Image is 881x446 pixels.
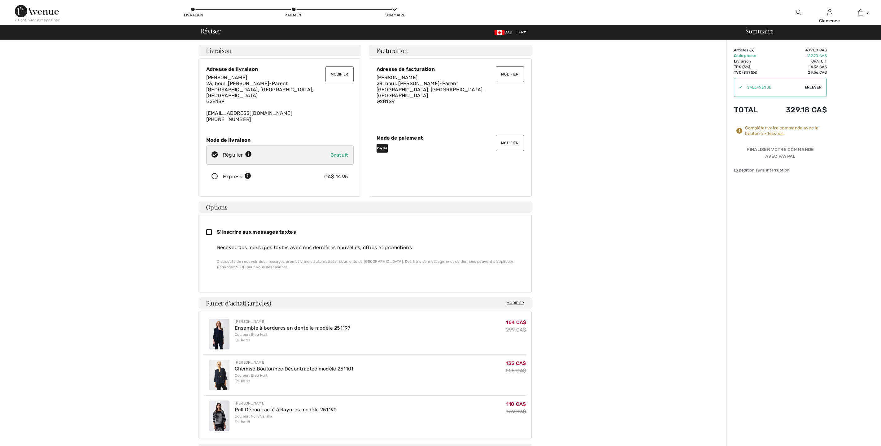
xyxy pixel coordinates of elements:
[235,360,354,365] div: [PERSON_NAME]
[235,332,351,343] div: Couleur: Bleu Nuit Taille: 18
[377,80,484,104] span: 23, boul. [PERSON_NAME]-Parent [GEOGRAPHIC_DATA], [GEOGRAPHIC_DATA], [GEOGRAPHIC_DATA] G2B1S9
[198,297,532,309] h4: Panier d'achat
[206,137,354,143] div: Mode de livraison
[285,12,303,18] div: Paiement
[858,9,863,16] img: Mon panier
[768,47,827,53] td: 409.00 CA$
[235,366,354,372] a: Chemise Boutonnée Décontractée modèle 251101
[506,368,526,374] s: 225 CA$
[377,75,418,80] span: [PERSON_NAME]
[235,319,351,324] div: [PERSON_NAME]
[519,30,526,34] span: FR
[206,75,247,80] span: [PERSON_NAME]
[386,12,404,18] div: Sommaire
[734,53,768,58] td: Code promo
[377,66,524,72] div: Adresse de facturation
[496,135,524,151] button: Modifier
[206,66,354,72] div: Adresse de livraison
[768,58,827,64] td: Gratuit
[734,167,827,173] div: Expédition sans interruption
[235,325,351,331] a: Ensemble à bordures en dentelle modèle 251197
[751,48,753,52] span: 3
[235,414,337,425] div: Couleur: Noir/Vanille Taille: 18
[15,5,59,17] img: 1ère Avenue
[209,401,229,431] img: Pull Décontracté à Rayures modèle 251190
[201,28,221,34] span: Réviser
[245,299,271,307] span: ( articles)
[745,125,827,136] div: Compléter votre commande avec le bouton ci-dessous.
[742,78,805,97] input: Code promo
[209,360,229,390] img: Chemise Boutonnée Décontractée modèle 251101
[235,401,337,406] div: [PERSON_NAME]
[768,70,827,75] td: 28.56 CA$
[507,300,524,306] span: Modifier
[235,373,354,384] div: Couleur: Bleu Nuit Taille: 18
[217,259,519,270] div: J'accepte de recevoir des messages promotionnels automatisés récurrents de [GEOGRAPHIC_DATA]. Des...
[506,319,526,325] span: 164 CA$
[206,47,232,54] span: Livraison
[206,75,354,122] div: [EMAIL_ADDRESS][DOMAIN_NAME] [PHONE_NUMBER]
[223,151,252,159] div: Régulier
[827,9,832,15] a: Se connecter
[235,407,337,413] a: Pull Décontracté à Rayures modèle 251190
[814,18,845,24] div: Clemence
[734,146,827,162] div: Finaliser votre commande avec PayPal
[206,80,314,104] span: 23, boul. [PERSON_NAME]-Parent [GEOGRAPHIC_DATA], [GEOGRAPHIC_DATA], [GEOGRAPHIC_DATA] G2B1S9
[734,70,768,75] td: TVQ (9.975%)
[495,30,504,35] img: Canadian Dollar
[845,9,876,16] a: 3
[496,66,524,82] button: Modifier
[324,173,348,180] div: CA$ 14.95
[217,244,519,251] div: Recevez des messages textes avec nos dernières nouvelles, offres et promotions
[768,99,827,120] td: 329.18 CA$
[325,66,353,82] button: Modifier
[330,152,348,158] span: Gratuit
[734,84,742,90] div: ✔
[495,30,515,34] span: CAD
[796,9,801,16] img: recherche
[506,327,526,333] s: 299 CA$
[738,28,877,34] div: Sommaire
[217,229,296,235] span: S'inscrire aux messages textes
[377,135,524,141] div: Mode de paiement
[768,64,827,70] td: 14.32 CA$
[734,99,768,120] td: Total
[734,64,768,70] td: TPS (5%)
[827,9,832,16] img: Mes infos
[768,53,827,58] td: -122.70 CA$
[506,401,526,407] span: 110 CA$
[198,201,532,213] h4: Options
[184,12,203,18] div: Livraison
[866,10,869,15] span: 3
[209,319,229,349] img: Ensemble à bordures en dentelle modèle 251197
[734,58,768,64] td: Livraison
[246,298,249,306] span: 3
[506,409,526,414] s: 169 CA$
[376,47,408,54] span: Facturation
[223,173,251,180] div: Express
[734,47,768,53] td: Articles ( )
[506,360,526,366] span: 135 CA$
[15,17,60,23] div: < Continuer à magasiner
[805,84,822,90] span: Enlever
